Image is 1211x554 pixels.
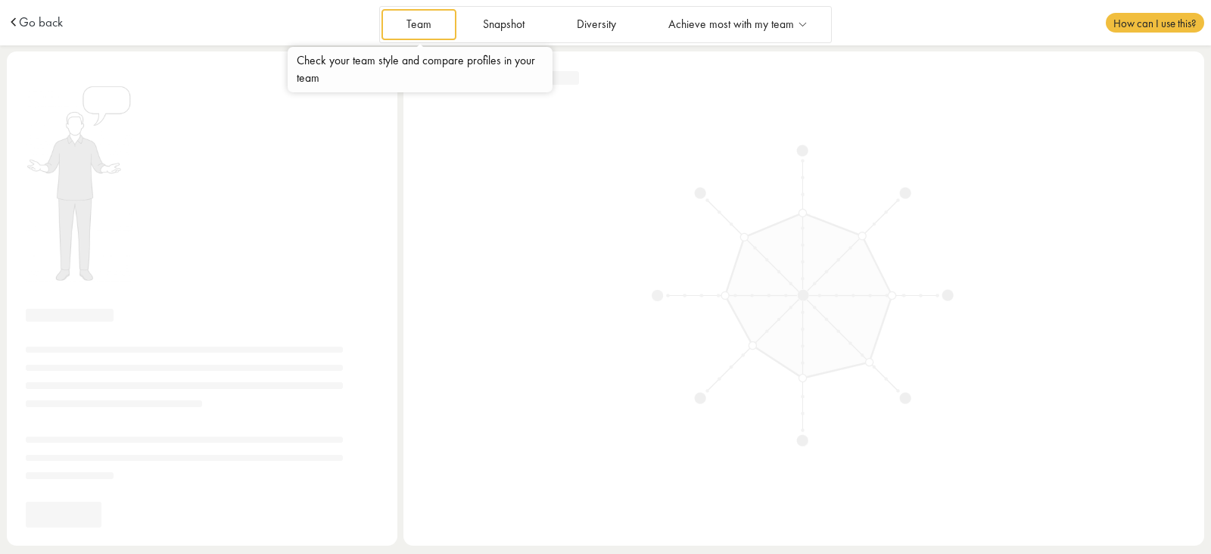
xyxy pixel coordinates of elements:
[381,9,456,40] a: Team
[552,9,640,40] a: Diversity
[668,18,794,31] span: Achieve most with my team
[1106,13,1203,33] span: How can I use this?
[643,9,830,40] a: Achieve most with my team
[459,9,549,40] a: Snapshot
[26,84,132,284] img: humaniser.png
[19,16,63,29] a: Go back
